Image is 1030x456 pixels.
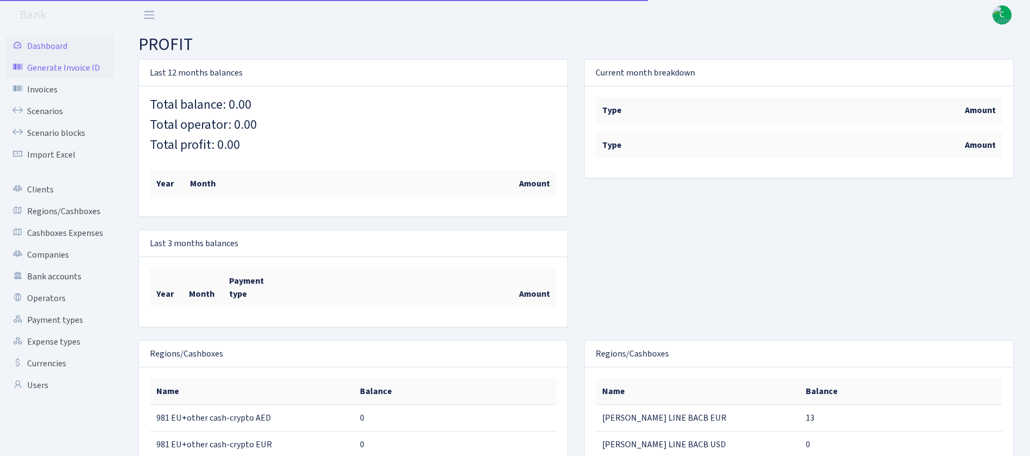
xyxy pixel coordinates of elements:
[596,404,799,431] td: [PERSON_NAME] LINE BACB EUR
[353,404,557,431] td: 0
[596,97,799,123] th: Type
[5,79,114,101] a: Invoices
[5,144,114,166] a: Import Excel
[799,378,1003,405] th: Balance
[5,374,114,396] a: Users
[136,6,163,24] button: Toggle navigation
[224,171,557,197] th: Amount
[150,117,557,133] h4: Total operator: 0.00
[150,378,353,405] th: Name
[5,222,114,244] a: Cashboxes Expenses
[799,132,1003,158] th: Amount
[993,5,1012,24] a: C
[5,266,114,288] a: Bank accounts
[5,101,114,122] a: Scenarios
[182,268,223,307] th: Month
[150,138,557,153] h4: Total profit: 0.00
[799,404,1003,431] td: 13
[150,171,184,197] th: Year
[353,378,557,405] th: Balance
[5,353,114,374] a: Currencies
[5,122,114,144] a: Scenario blocks
[5,331,114,353] a: Expense types
[585,341,1013,367] div: Regions/Cashboxes
[5,57,114,79] a: Generate Invoice ID
[596,378,799,405] th: Name
[138,32,193,57] span: PROFIT
[139,60,567,86] div: Last 12 months balances
[184,171,225,197] th: Month
[223,268,272,307] th: Payment type
[139,230,567,257] div: Last 3 months balances
[596,132,799,158] th: Type
[5,179,114,201] a: Clients
[585,60,1013,86] div: Current month breakdown
[5,35,114,57] a: Dashboard
[150,268,182,307] th: Year
[139,341,567,367] div: Regions/Cashboxes
[799,97,1003,123] th: Amount
[272,268,557,307] th: Amount
[5,288,114,309] a: Operators
[5,244,114,266] a: Companies
[150,404,353,431] td: 981 EU+other cash-crypto AED
[5,201,114,222] a: Regions/Cashboxes
[150,97,557,113] h4: Total balance: 0.00
[5,309,114,331] a: Payment types
[993,5,1012,24] img: Consultant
